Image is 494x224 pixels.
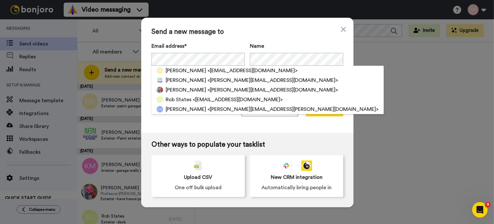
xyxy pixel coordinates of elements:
[166,96,191,103] span: Rob States
[151,42,245,50] label: Email address*
[261,184,332,191] span: Automatically bring people in
[166,76,206,84] span: [PERSON_NAME]
[157,77,163,83] img: 8c68ad93-7c0c-4ff9-a9e7-f2f7414faaa9.png
[151,141,343,149] span: Other ways to populate your tasklist
[166,86,206,94] span: [PERSON_NAME]
[175,184,222,191] span: One off bulk upload
[250,42,264,50] span: Name
[194,161,202,171] img: csv-grey.png
[207,76,338,84] span: <[PERSON_NAME][EMAIL_ADDRESS][DOMAIN_NAME]>
[207,105,379,113] span: <[PERSON_NAME][EMAIL_ADDRESS][PERSON_NAME][DOMAIN_NAME]>
[207,67,297,74] span: <[EMAIL_ADDRESS][DOMAIN_NAME]>
[151,28,343,36] span: Send a new message to
[485,202,490,207] span: 9
[472,202,488,218] iframe: Intercom live chat
[157,87,163,93] img: 05fd9629-fc50-4cce-91ef-c2a6a076bf94.jpg
[157,106,163,112] img: ch.png
[157,96,163,103] img: rs.png
[193,96,283,103] span: <[EMAIL_ADDRESS][DOMAIN_NAME]>
[207,86,338,94] span: <[PERSON_NAME][EMAIL_ADDRESS][DOMAIN_NAME]>
[166,67,206,74] span: [PERSON_NAME]
[281,161,312,171] div: animation
[184,173,212,181] span: Upload CSV
[271,173,323,181] span: New CRM integration
[166,105,206,113] span: [PERSON_NAME]
[157,67,163,74] img: ms.png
